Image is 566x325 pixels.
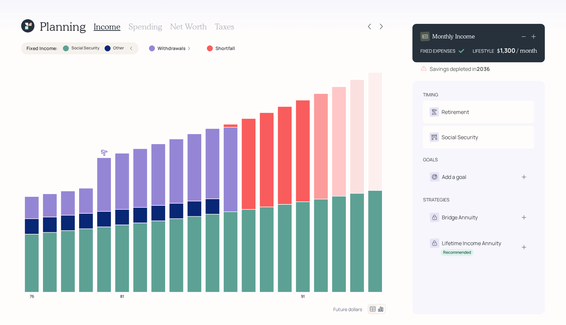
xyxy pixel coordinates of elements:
div: FIXED EXPENSES [420,47,455,54]
h1: Planning [40,19,86,33]
label: Other [113,45,124,51]
h4: / month [517,47,537,54]
div: Future dollars [333,306,362,312]
div: Bridge Annuity [442,213,478,221]
div: 1,300 [500,46,517,54]
div: timing [423,91,438,98]
tspan: 91 [301,293,305,299]
h3: Taxes [215,22,234,31]
div: LIFESTYLE [473,47,494,54]
div: goals [423,156,438,163]
div: Savings depleted in [430,65,490,73]
h4: $ [497,47,500,54]
h3: Net Worth [170,22,207,31]
label: Social Security [71,45,99,51]
div: strategies [423,196,449,203]
div: Retirement [442,108,469,116]
label: Fixed Income : [26,45,58,52]
h4: Monthly Income [432,33,475,40]
div: Recommended [443,250,471,255]
label: Shortfall [215,45,235,52]
b: 2036 [477,65,490,73]
h3: Spending [128,22,162,31]
div: Add a goal [442,173,466,181]
tspan: 76 [30,293,34,299]
h3: Income [94,22,120,31]
div: Lifetime Income Annuity [442,239,501,247]
label: Withdrawals [158,45,186,52]
div: Social Security [442,133,478,141]
tspan: 81 [120,293,124,299]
